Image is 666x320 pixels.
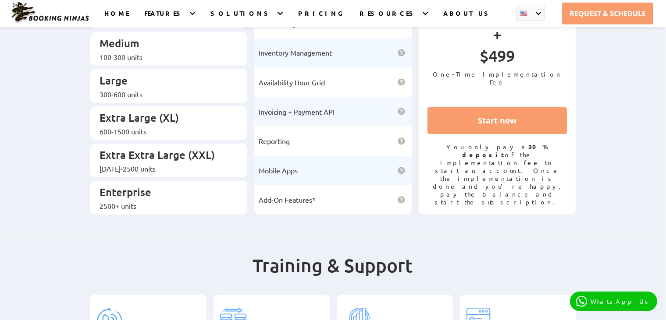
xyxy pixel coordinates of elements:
a: HOME [104,9,129,27]
p: Large [100,74,229,90]
a: ABOUT US [443,9,492,27]
p: $499 [427,46,567,70]
p: Extra Large (XL) [100,111,229,127]
img: Booking Ninjas Logo [11,2,89,24]
p: You only pay a of the implementation fee to start an account. Once the implementation is done and... [427,143,567,206]
span: Inventory Management [259,48,332,57]
p: WhatsApp Us [591,298,651,305]
span: Mobile Apps [259,166,298,175]
span: Invoicing + Payment API [259,107,335,116]
img: help icon [398,108,405,115]
img: help icon [398,137,405,145]
p: Medium [100,36,229,53]
p: Extra Extra Large (XXL) [100,148,229,164]
p: + [427,22,567,46]
a: REQUEST & SCHEDULE [562,3,653,25]
strong: 30% deposit [462,143,548,158]
img: help icon [398,167,405,174]
span: Add-On Features* [259,195,316,204]
a: FEATURES [144,9,184,27]
h2: Training & Support [90,254,576,295]
img: help icon [398,78,405,86]
img: help icon [398,49,405,56]
a: WhatsApp Us [570,292,657,311]
a: RESOURCES [360,9,417,27]
p: One-Time Implementation Fee [427,70,567,86]
div: 600-1500 units [100,127,229,136]
p: Enterprise [100,185,229,201]
span: Availability Hour Grid [259,78,325,87]
a: Start now [427,107,567,134]
div: 100-300 units [100,53,229,61]
a: SOLUTIONS [210,9,272,27]
div: 300-600 units [100,90,229,98]
div: 2500+ units [100,201,229,210]
span: Reporting [259,137,290,145]
img: help icon [398,196,405,204]
a: PRICING [298,9,344,27]
div: [DATE]-2500 units [100,164,229,173]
